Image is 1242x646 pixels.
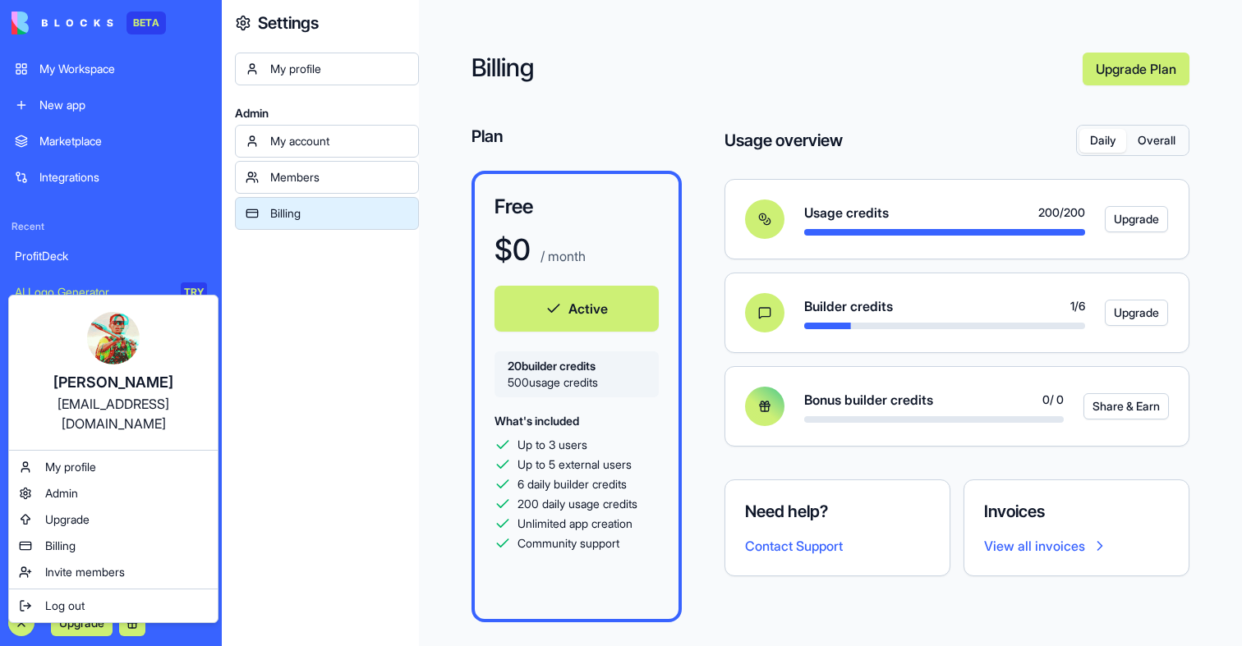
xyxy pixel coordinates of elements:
div: [PERSON_NAME] [25,371,201,394]
a: Admin [12,480,214,506]
span: Upgrade [45,511,90,528]
a: My profile [12,454,214,480]
span: My profile [45,459,96,475]
div: AI Logo Generator [15,284,169,300]
a: Invite members [12,559,214,585]
span: Admin [45,485,78,502]
span: Recent [5,220,217,233]
a: Upgrade [12,506,214,533]
img: ACg8ocJsrza2faDWgbMzU2vv0cSMoLRTLvgx_tB2mDAJkTet1SlxQg2eCQ=s96-c [87,312,140,364]
a: Billing [12,533,214,559]
span: Billing [45,538,76,554]
div: TRY [181,282,207,302]
span: Log out [45,598,85,614]
span: Invite members [45,564,125,580]
div: [EMAIL_ADDRESS][DOMAIN_NAME] [25,394,201,433]
a: [PERSON_NAME][EMAIL_ADDRESS][DOMAIN_NAME] [12,299,214,447]
div: ProfitDeck [15,248,207,264]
